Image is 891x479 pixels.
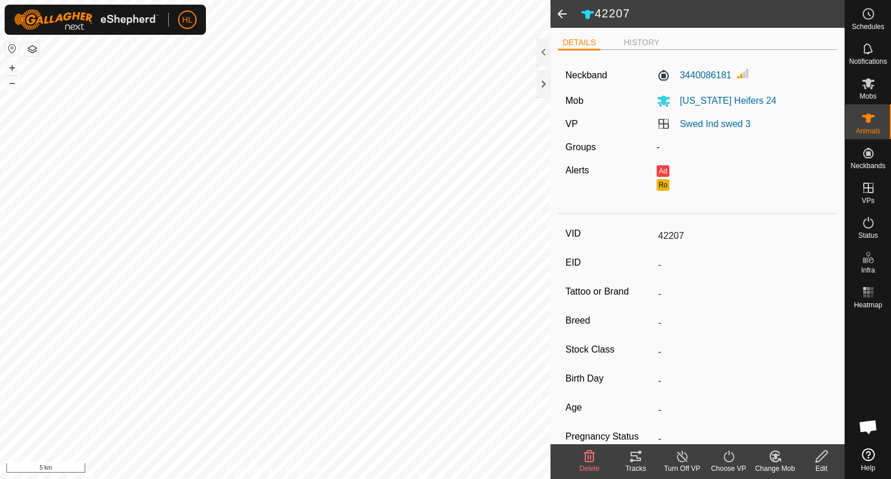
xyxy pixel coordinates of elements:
span: Delete [579,465,600,473]
label: Neckband [566,68,607,82]
button: Ad [657,165,669,177]
div: Choose VP [705,463,752,474]
button: Map Layers [26,42,39,56]
a: Help [845,444,891,476]
div: Tracks [613,463,659,474]
a: Swed Ind swed 3 [680,119,751,129]
div: Edit [798,463,845,474]
span: HL [182,14,193,26]
span: [US_STATE] Heifers 24 [671,96,777,106]
button: – [5,76,19,90]
label: Tattoo or Brand [566,284,654,299]
span: Status [858,232,878,239]
a: Open chat [851,409,886,444]
img: Gallagher Logo [14,9,159,30]
span: Notifications [849,58,887,65]
button: Ro [657,179,669,191]
li: DETAILS [558,37,600,50]
button: + [5,61,19,75]
label: VP [566,119,578,129]
span: VPs [861,197,874,204]
label: Birth Day [566,371,654,386]
div: - [652,140,834,154]
label: VID [566,226,654,241]
label: Age [566,400,654,415]
span: Heatmap [854,302,882,309]
label: Alerts [566,165,589,175]
img: Signal strength [736,67,750,81]
span: Help [861,465,875,471]
label: Pregnancy Status [566,429,654,444]
h2: 42207 [581,6,845,21]
label: 3440086181 [657,68,731,82]
label: EID [566,255,654,270]
a: Contact Us [287,464,321,474]
a: Privacy Policy [230,464,273,474]
label: Breed [566,313,654,328]
span: Neckbands [850,162,885,169]
span: Schedules [852,23,884,30]
span: Animals [856,128,881,135]
span: Infra [861,267,875,274]
li: HISTORY [619,37,664,49]
label: Stock Class [566,342,654,357]
div: Turn Off VP [659,463,705,474]
label: Mob [566,96,584,106]
div: Change Mob [752,463,798,474]
button: Reset Map [5,42,19,56]
label: Groups [566,142,596,152]
span: Mobs [860,93,876,100]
